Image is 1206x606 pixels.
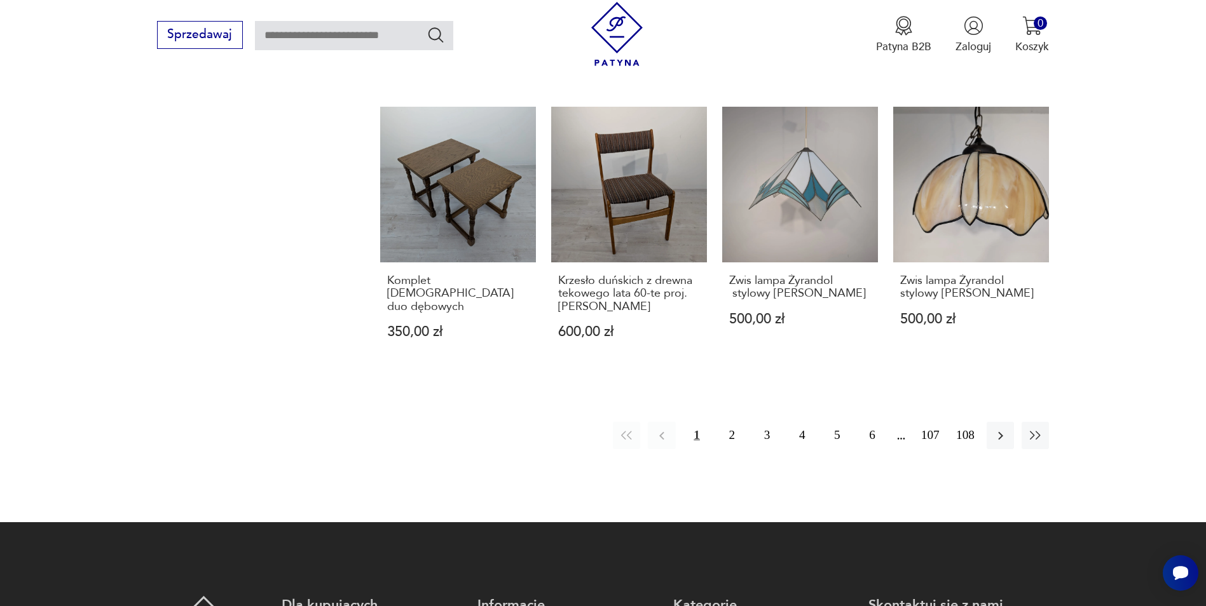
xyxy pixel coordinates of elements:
h3: Zwis lampa Żyrandol stylowy [PERSON_NAME] [900,274,1042,300]
a: Sprzedawaj [157,30,243,41]
img: Ikonka użytkownika [964,16,983,36]
button: 107 [917,422,944,449]
p: Koszyk [1015,39,1049,54]
a: Zwis lampa Żyrandol stylowy TiffanyZwis lampa Żyrandol stylowy [PERSON_NAME]500,00 zł [893,107,1049,368]
h3: Zwis lampa Żyrandol stylowy [PERSON_NAME] [729,274,871,300]
a: Komplet Stolików duo dębowychKomplet [DEMOGRAPHIC_DATA] duo dębowych350,00 zł [380,107,536,368]
div: 0 [1034,17,1047,30]
p: 500,00 zł [900,313,1042,326]
p: Zaloguj [956,39,991,54]
button: Szukaj [427,25,445,44]
p: 500,00 zł [729,313,871,326]
img: Ikona koszyka [1022,16,1042,36]
a: Zwis lampa Żyrandol stylowy TiffanyZwis lampa Żyrandol stylowy [PERSON_NAME]500,00 zł [722,107,878,368]
h3: Krzesło duńskich z drewna tekowego lata 60-te proj. [PERSON_NAME] [558,274,700,313]
a: Ikona medaluPatyna B2B [876,16,931,54]
p: Patyna B2B [876,39,931,54]
button: 3 [753,422,781,449]
button: Zaloguj [956,16,991,54]
button: 5 [823,422,851,449]
iframe: Smartsupp widget button [1163,555,1198,591]
button: 2 [718,422,746,449]
button: 108 [952,422,979,449]
img: Ikona medalu [894,16,914,36]
p: 350,00 zł [387,325,529,339]
h3: Komplet [DEMOGRAPHIC_DATA] duo dębowych [387,274,529,313]
button: 6 [858,422,886,449]
button: 4 [788,422,816,449]
button: 0Koszyk [1015,16,1049,54]
button: Sprzedawaj [157,21,243,49]
img: Patyna - sklep z meblami i dekoracjami vintage [585,2,649,66]
button: Patyna B2B [876,16,931,54]
button: 1 [683,422,711,449]
p: 600,00 zł [558,325,700,339]
a: Krzesło duńskich z drewna tekowego lata 60-te proj. Erik BuchKrzesło duńskich z drewna tekowego l... [551,107,707,368]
